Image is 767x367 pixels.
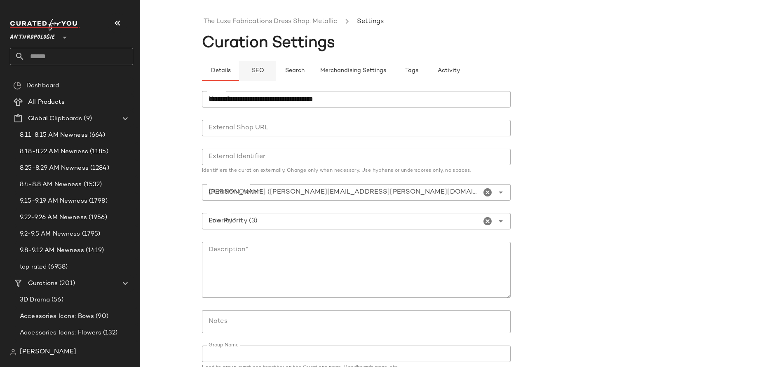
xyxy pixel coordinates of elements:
span: (6958) [47,262,68,272]
span: Curations [28,279,58,288]
span: 8.11-8.15 AM Newness [20,131,88,140]
span: top rated [20,262,47,272]
span: 8.25-8.29 AM Newness [20,164,89,173]
span: Search [285,68,305,74]
span: Activity [437,68,460,74]
span: SEO [251,68,264,74]
span: 9.22-9.26 AM Newness [20,213,87,222]
i: Open [496,187,506,197]
span: Dashboard [26,81,59,91]
span: 3D Drama [20,295,50,305]
span: (1284) [89,164,109,173]
span: (201) [58,279,75,288]
span: 9.2-9.5 AM Newness [20,229,80,239]
span: All Products [28,98,65,107]
span: (90) [94,312,108,321]
span: (56) [50,295,63,305]
span: Global Clipboards [28,114,82,124]
a: The Luxe Fabrications Dress Shop: Metallic [204,16,337,27]
li: Settings [355,16,385,27]
span: Accessories Icons: Flowers [20,328,101,338]
img: cfy_white_logo.C9jOOHJF.svg [10,19,80,30]
i: Open [496,216,506,226]
span: [PERSON_NAME] [20,347,76,357]
span: 9.8-9.12 AM Newness [20,246,84,255]
img: svg%3e [13,82,21,90]
span: (9) [82,114,91,124]
span: (1419) [84,246,104,255]
span: Tags [405,68,418,74]
span: (1798) [87,196,108,206]
span: (132) [101,328,118,338]
span: Details [210,68,230,74]
span: (664) [88,131,106,140]
span: Accessories Icons: Bows [20,312,94,321]
span: (1185) [88,147,108,157]
span: (1532) [82,180,102,189]
span: 9.15-9.19 AM Newness [20,196,87,206]
i: Clear Priority * [483,216,493,226]
span: (1795) [80,229,101,239]
i: Clear Curation Owner* [483,187,493,197]
img: svg%3e [10,349,16,355]
span: 8.4-8.8 AM Newness [20,180,82,189]
span: Merchandising Settings [320,68,386,74]
span: (1956) [87,213,107,222]
span: Anthropologie [10,28,55,43]
span: Curation Settings [202,35,335,51]
div: Identifiers the curation externally. Change only when necessary. Use hyphens or underscores only,... [202,168,511,173]
span: 8.18-8.22 AM Newness [20,147,88,157]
